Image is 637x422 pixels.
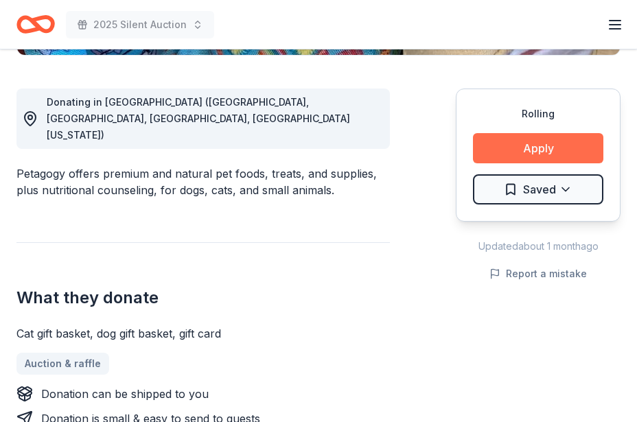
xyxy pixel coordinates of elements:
span: 2025 Silent Auction [93,16,187,33]
div: Rolling [473,106,603,122]
div: Updated about 1 month ago [456,238,621,255]
div: Petagogy offers premium and natural pet foods, treats, and supplies, plus nutritional counseling,... [16,165,390,198]
button: Report a mistake [489,266,587,282]
a: Home [16,8,55,40]
div: Donation can be shipped to you [41,386,209,402]
h2: What they donate [16,287,390,309]
button: Saved [473,174,603,204]
div: Cat gift basket, dog gift basket, gift card [16,325,390,342]
button: Apply [473,133,603,163]
span: Saved [523,180,556,198]
button: 2025 Silent Auction [66,11,214,38]
a: Auction & raffle [16,353,109,375]
span: Donating in [GEOGRAPHIC_DATA] ([GEOGRAPHIC_DATA], [GEOGRAPHIC_DATA], [GEOGRAPHIC_DATA], [GEOGRAPH... [47,96,350,141]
